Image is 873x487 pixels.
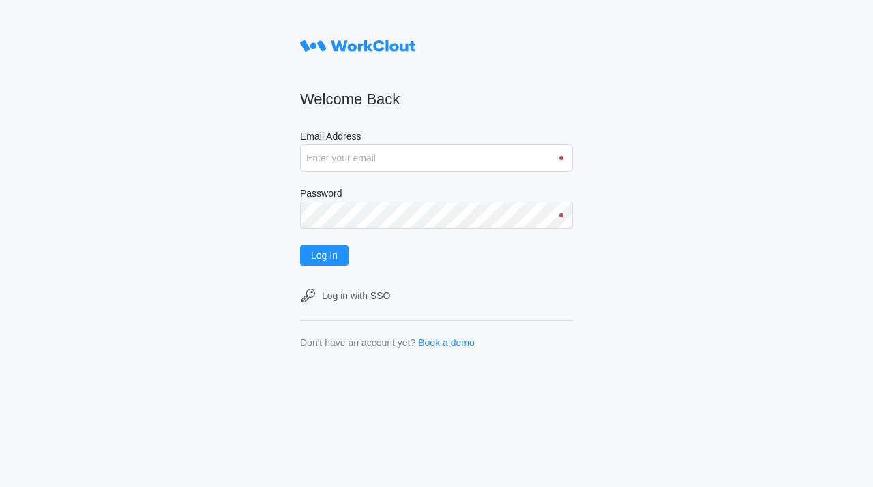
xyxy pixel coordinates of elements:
[300,90,573,109] h2: Welcome Back
[300,188,573,202] label: Password
[311,251,338,260] span: Log In
[418,337,475,348] a: Book a demo
[300,245,349,266] button: Log In
[300,337,415,348] div: Don't have an account yet?
[322,290,390,301] div: Log in with SSO
[300,144,573,172] input: Enter your email
[300,131,573,144] label: Email Address
[300,287,573,304] a: Log in with SSO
